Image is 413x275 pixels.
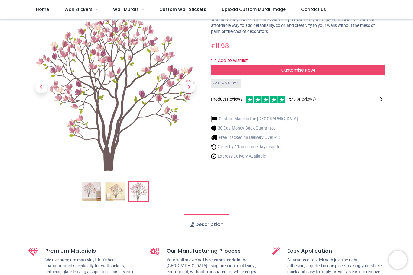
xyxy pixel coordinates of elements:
[211,58,216,62] i: Add to wishlist
[159,6,206,12] span: Custom Wall Stickers
[211,56,253,66] button: Add to wishlistAdd to wishlist
[28,0,202,174] img: WS-41352-03
[281,67,315,73] span: Customise Now!
[211,125,298,131] li: 30 Day Money Back Guarantee
[289,96,316,102] span: /5 ( 4 reviews)
[211,17,385,35] p: Transform any space in minutes with our premium easy-to-apply wall stickers — the most affordable...
[301,6,326,12] span: Contact us
[167,247,263,255] h5: Our Manufacturing Process
[211,144,298,150] li: Order by 11am, same day dispatch
[389,251,407,269] iframe: Brevo live chat
[64,6,93,12] span: Wall Stickers
[287,247,385,255] h5: Easy Application
[211,134,298,141] li: Free Tracked 48 Delivery Over £15
[211,116,298,122] li: Custom Made in the [GEOGRAPHIC_DATA]
[35,81,47,93] span: Previous
[36,6,49,12] span: Home
[176,27,202,148] a: Next
[211,79,241,88] div: SKU: WS-41352
[215,42,229,50] span: 11.98
[129,182,148,201] img: WS-41352-03
[28,27,54,148] a: Previous
[105,182,125,201] img: WS-41352-02
[113,6,139,12] span: Wall Murals
[45,247,141,255] h5: Premium Materials
[289,97,291,101] span: 5
[184,214,229,235] a: Description
[211,42,229,50] span: £
[222,6,286,12] span: Upload Custom Mural Image
[211,153,298,159] li: Express Delivery Available
[183,81,195,93] span: Next
[211,95,385,103] div: Product Reviews
[287,257,385,275] p: Guaranteed to stick with just the right adhesion, supplied in one piece, making your sticker quic...
[82,182,101,201] img: Pink Rose Tree Wall Sticker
